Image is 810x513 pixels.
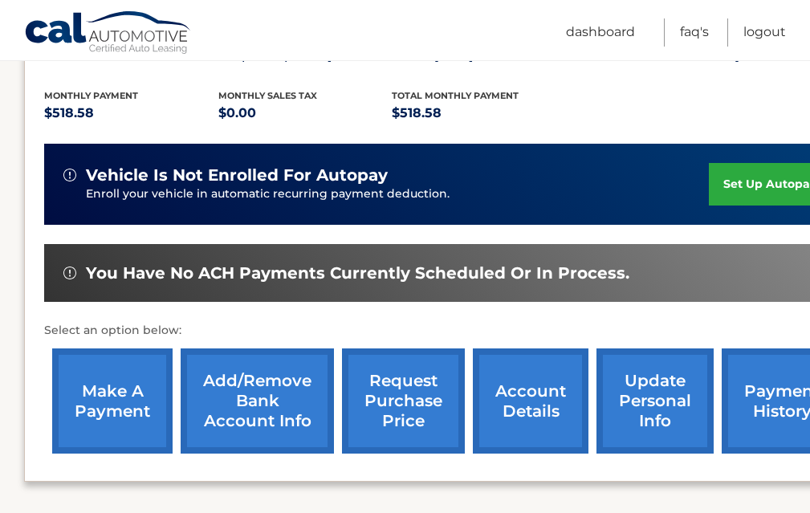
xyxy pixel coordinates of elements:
[743,18,786,47] a: Logout
[86,165,388,185] span: vehicle is not enrolled for autopay
[86,185,709,203] p: Enroll your vehicle in automatic recurring payment deduction.
[44,90,138,101] span: Monthly Payment
[596,348,714,454] a: update personal info
[181,348,334,454] a: Add/Remove bank account info
[218,90,317,101] span: Monthly sales Tax
[680,18,709,47] a: FAQ's
[392,90,519,101] span: Total Monthly Payment
[52,348,173,454] a: make a payment
[342,348,465,454] a: request purchase price
[44,102,218,124] p: $518.58
[218,102,393,124] p: $0.00
[24,10,193,57] a: Cal Automotive
[473,348,588,454] a: account details
[63,267,76,279] img: alert-white.svg
[63,169,76,181] img: alert-white.svg
[566,18,635,47] a: Dashboard
[86,263,629,283] span: You have no ACH payments currently scheduled or in process.
[392,102,566,124] p: $518.58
